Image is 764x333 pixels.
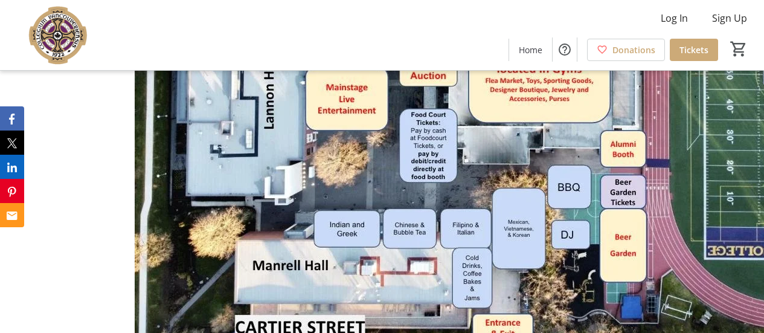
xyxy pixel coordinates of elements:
[7,5,115,65] img: VC Parent Association's Logo
[553,37,577,62] button: Help
[712,11,747,25] span: Sign Up
[651,8,698,28] button: Log In
[612,44,655,56] span: Donations
[587,39,665,61] a: Donations
[702,8,757,28] button: Sign Up
[670,39,718,61] a: Tickets
[519,44,542,56] span: Home
[679,44,708,56] span: Tickets
[509,39,552,61] a: Home
[661,11,688,25] span: Log In
[728,38,750,60] button: Cart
